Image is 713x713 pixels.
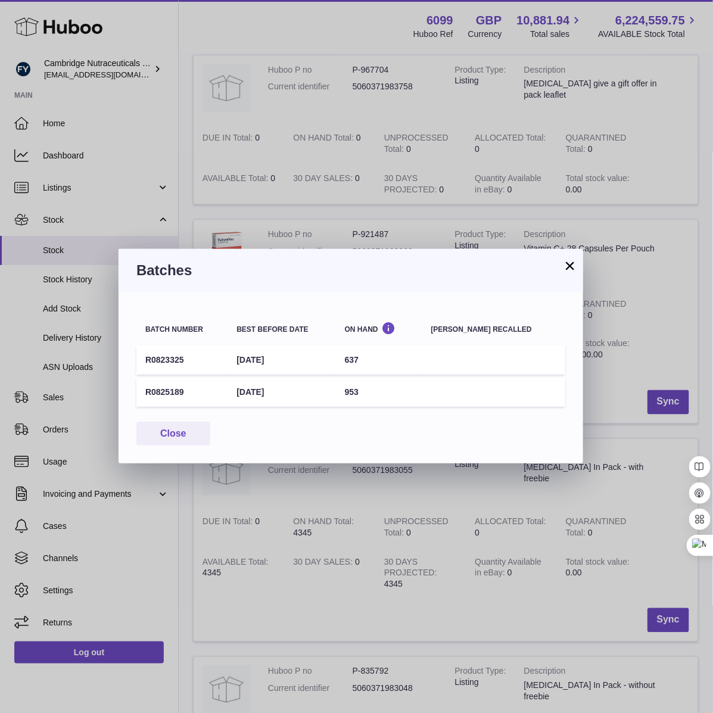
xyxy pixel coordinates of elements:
td: [DATE] [228,378,335,407]
td: R0823325 [136,345,228,375]
div: Batch number [145,326,219,334]
div: Best before date [236,326,326,334]
button: × [563,259,577,273]
div: [PERSON_NAME] recalled [431,326,556,334]
td: [DATE] [228,345,335,375]
td: 637 [336,345,422,375]
div: On Hand [345,322,413,333]
td: 953 [336,378,422,407]
h3: Batches [136,261,565,280]
td: R0825189 [136,378,228,407]
button: Close [136,422,210,446]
